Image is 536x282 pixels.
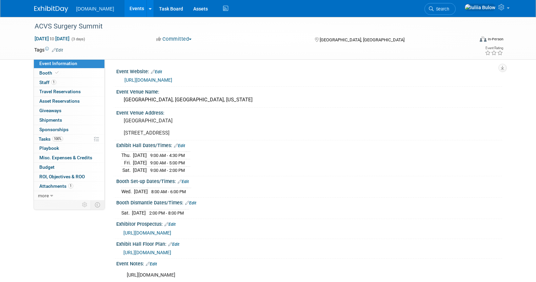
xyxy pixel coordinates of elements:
[34,116,104,125] a: Shipments
[123,250,171,255] a: [URL][DOMAIN_NAME]
[39,127,68,132] span: Sponsorships
[39,183,73,189] span: Attachments
[79,200,91,209] td: Personalize Event Tab Strip
[146,262,157,266] a: Edit
[185,201,196,205] a: Edit
[154,36,194,43] button: Committed
[34,6,68,13] img: ExhibitDay
[464,4,496,11] img: Iuliia Bulow
[116,87,502,95] div: Event Venue Name:
[480,36,487,42] img: Format-Inperson.png
[34,97,104,106] a: Asset Reservations
[39,98,80,104] span: Asset Reservations
[76,6,114,12] span: [DOMAIN_NAME]
[34,191,104,200] a: more
[52,136,63,141] span: 100%
[116,140,502,149] div: Exhibit Hall Dates/Times:
[434,6,449,12] span: Search
[124,118,270,136] pre: [GEOGRAPHIC_DATA] [STREET_ADDRESS]
[39,136,63,142] span: Tasks
[52,48,63,53] a: Edit
[121,95,497,105] div: [GEOGRAPHIC_DATA], [GEOGRAPHIC_DATA], [US_STATE]
[39,61,77,66] span: Event Information
[34,36,70,42] span: [DATE] [DATE]
[68,183,73,188] span: 1
[34,144,104,153] a: Playbook
[116,66,502,75] div: Event Website:
[34,163,104,172] a: Budget
[38,193,49,198] span: more
[485,46,503,50] div: Event Rating
[34,59,104,68] a: Event Information
[34,78,104,87] a: Staff1
[132,209,146,216] td: [DATE]
[133,159,147,167] td: [DATE]
[116,239,502,248] div: Exhibit Hall Floor Plan:
[34,46,63,53] td: Tags
[434,35,504,45] div: Event Format
[178,179,189,184] a: Edit
[174,143,185,148] a: Edit
[71,37,85,41] span: (3 days)
[134,188,148,195] td: [DATE]
[121,188,134,195] td: Wed.
[168,242,179,247] a: Edit
[150,153,185,158] span: 9:00 AM - 4:30 PM
[39,108,61,113] span: Giveaways
[55,71,59,75] i: Booth reservation complete
[320,37,404,42] span: [GEOGRAPHIC_DATA], [GEOGRAPHIC_DATA]
[133,166,147,174] td: [DATE]
[34,68,104,78] a: Booth
[121,152,133,159] td: Thu.
[34,135,104,144] a: Tasks100%
[49,36,55,41] span: to
[39,80,56,85] span: Staff
[133,152,147,159] td: [DATE]
[116,198,502,206] div: Booth Dismantle Dates/Times:
[39,155,92,160] span: Misc. Expenses & Credits
[34,153,104,162] a: Misc. Expenses & Credits
[39,89,81,94] span: Travel Reservations
[488,37,503,42] div: In-Person
[39,164,55,170] span: Budget
[116,219,502,228] div: Exhibitor Prospectus:
[116,176,502,185] div: Booth Set-up Dates/Times:
[34,182,104,191] a: Attachments1
[149,210,184,216] span: 2:00 PM - 8:00 PM
[122,268,428,282] div: [URL][DOMAIN_NAME]
[39,174,85,179] span: ROI, Objectives & ROO
[151,189,186,194] span: 8:00 AM - 6:00 PM
[39,70,60,76] span: Booth
[151,69,162,74] a: Edit
[32,20,464,33] div: ACVS Surgery Summit
[121,159,133,167] td: Fri.
[34,125,104,134] a: Sponsorships
[51,80,56,85] span: 1
[123,230,171,236] a: [URL][DOMAIN_NAME]
[116,259,502,267] div: Event Notes:
[150,168,185,173] span: 9:00 AM - 2:00 PM
[116,108,502,116] div: Event Venue Address:
[164,222,176,227] a: Edit
[91,200,104,209] td: Toggle Event Tabs
[39,117,62,123] span: Shipments
[121,209,132,216] td: Sat.
[121,166,133,174] td: Sat.
[34,106,104,115] a: Giveaways
[124,77,172,83] a: [URL][DOMAIN_NAME]
[39,145,59,151] span: Playbook
[424,3,456,15] a: Search
[34,172,104,181] a: ROI, Objectives & ROO
[150,160,185,165] span: 9:00 AM - 5:00 PM
[34,87,104,96] a: Travel Reservations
